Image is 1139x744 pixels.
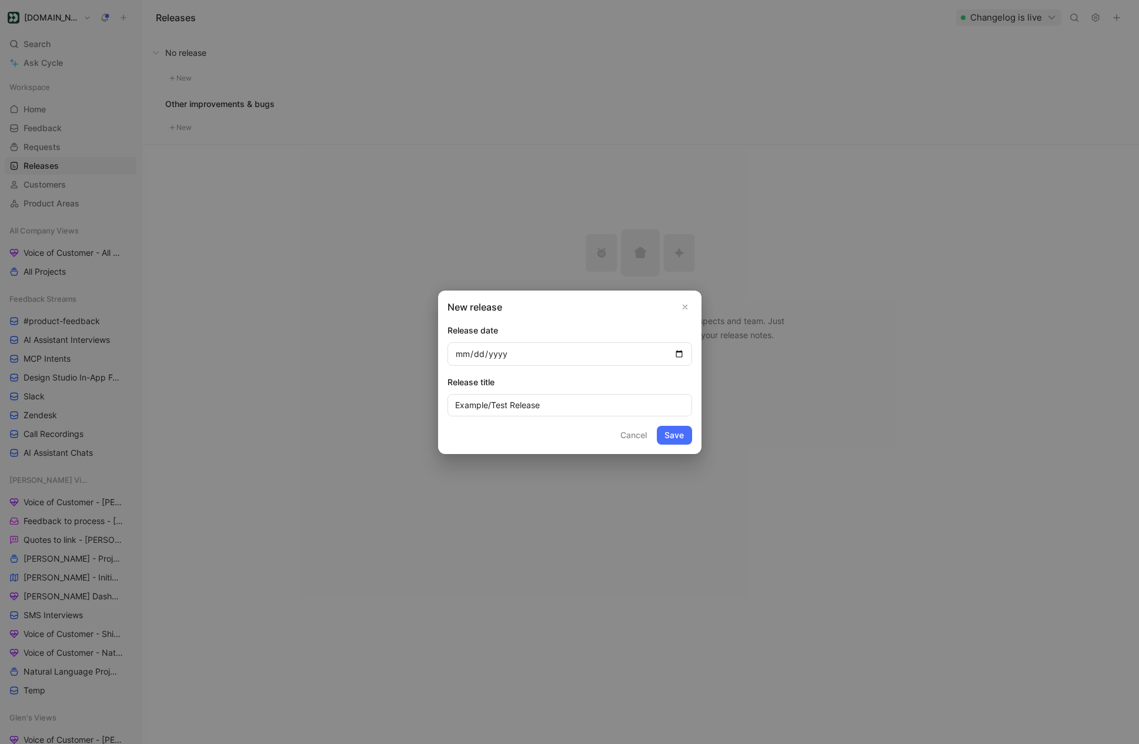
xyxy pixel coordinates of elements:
button: Close [678,300,692,314]
div: Release title [447,375,692,389]
h2: New release [447,300,692,314]
button: Save [657,426,692,445]
button: Cancel [615,426,652,445]
div: Release date [447,323,692,338]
